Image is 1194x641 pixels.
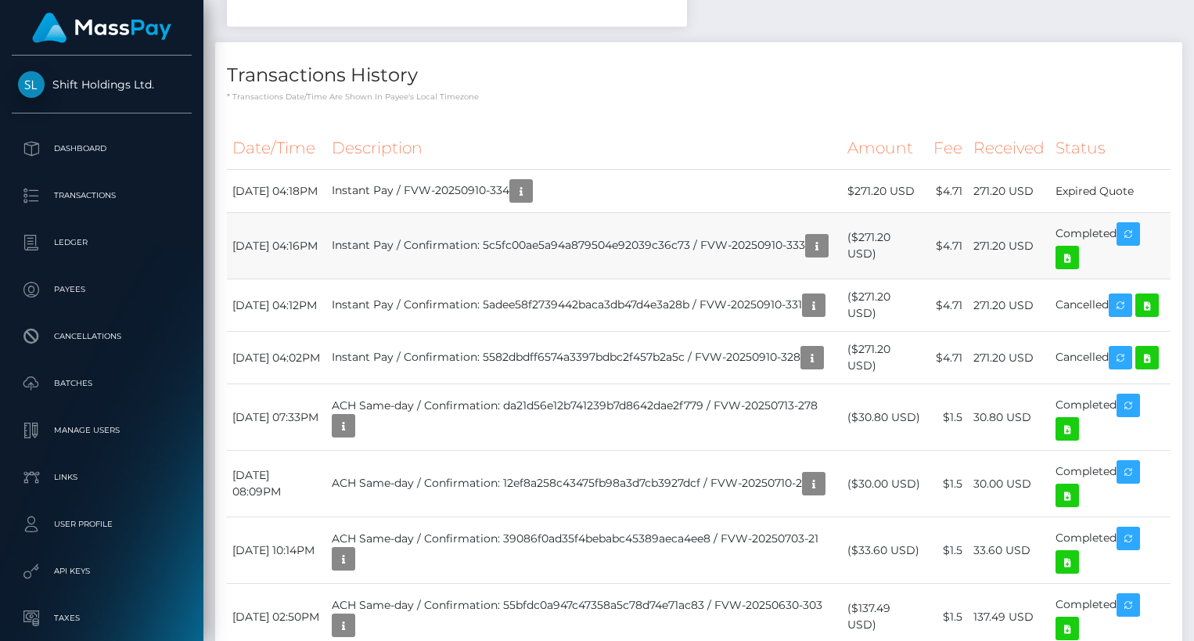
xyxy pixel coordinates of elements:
td: [DATE] 10:14PM [227,517,326,584]
td: ACH Same-day / Confirmation: da21d56e12b741239b7d8642dae2f779 / FVW-20250713-278 [326,384,843,451]
td: Instant Pay / Confirmation: 5c5fc00ae5a94a879504e92039c36c73 / FVW-20250910-333 [326,213,843,279]
td: 33.60 USD [968,517,1050,584]
a: Dashboard [12,129,192,168]
th: Fee [928,127,968,170]
a: Ledger [12,223,192,262]
p: * Transactions date/time are shown in payee's local timezone [227,91,1171,103]
th: Description [326,127,843,170]
td: ($30.80 USD) [842,384,928,451]
th: Received [968,127,1050,170]
td: $4.71 [928,213,968,279]
p: Payees [18,278,185,301]
td: Instant Pay / Confirmation: 5582dbdff6574a3397bdbc2f457b2a5c / FVW-20250910-328 [326,332,843,384]
td: Cancelled [1050,332,1171,384]
a: Cancellations [12,317,192,356]
p: Dashboard [18,137,185,160]
td: Completed [1050,451,1171,517]
h4: Transactions History [227,62,1171,89]
td: $4.71 [928,332,968,384]
p: Transactions [18,184,185,207]
td: ($30.00 USD) [842,451,928,517]
a: Batches [12,364,192,403]
td: $1.5 [928,384,968,451]
td: [DATE] 04:16PM [227,213,326,279]
a: Links [12,458,192,497]
td: $4.71 [928,279,968,332]
td: Cancelled [1050,279,1171,332]
td: 30.00 USD [968,451,1050,517]
p: Cancellations [18,325,185,348]
th: Status [1050,127,1171,170]
td: [DATE] 08:09PM [227,451,326,517]
td: Instant Pay / Confirmation: 5adee58f2739442baca3db47d4e3a28b / FVW-20250910-331 [326,279,843,332]
td: Expired Quote [1050,170,1171,213]
td: [DATE] 07:33PM [227,384,326,451]
td: 271.20 USD [968,213,1050,279]
a: Transactions [12,176,192,215]
p: Links [18,466,185,489]
td: $1.5 [928,517,968,584]
a: Payees [12,270,192,309]
p: Taxes [18,607,185,630]
td: 30.80 USD [968,384,1050,451]
td: $4.71 [928,170,968,213]
td: $1.5 [928,451,968,517]
td: Completed [1050,517,1171,584]
td: $271.20 USD [842,170,928,213]
p: Ledger [18,231,185,254]
td: [DATE] 04:18PM [227,170,326,213]
th: Amount [842,127,928,170]
a: Manage Users [12,411,192,450]
td: [DATE] 04:12PM [227,279,326,332]
td: ($271.20 USD) [842,279,928,332]
td: Instant Pay / FVW-20250910-334 [326,170,843,213]
a: User Profile [12,505,192,544]
a: Taxes [12,599,192,638]
td: 271.20 USD [968,332,1050,384]
td: ($271.20 USD) [842,213,928,279]
td: ACH Same-day / Confirmation: 39086f0ad35f4bebabc45389aeca4ee8 / FVW-20250703-21 [326,517,843,584]
td: ($33.60 USD) [842,517,928,584]
td: Completed [1050,384,1171,451]
a: API Keys [12,552,192,591]
span: Shift Holdings Ltd. [12,77,192,92]
p: API Keys [18,560,185,583]
img: MassPay Logo [32,13,171,43]
td: [DATE] 04:02PM [227,332,326,384]
td: ($271.20 USD) [842,332,928,384]
td: ACH Same-day / Confirmation: 12ef8a258c43475fb98a3d7cb3927dcf / FVW-20250710-2 [326,451,843,517]
td: Completed [1050,213,1171,279]
th: Date/Time [227,127,326,170]
p: Batches [18,372,185,395]
p: User Profile [18,513,185,536]
td: 271.20 USD [968,170,1050,213]
p: Manage Users [18,419,185,442]
td: 271.20 USD [968,279,1050,332]
img: Shift Holdings Ltd. [18,71,45,98]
